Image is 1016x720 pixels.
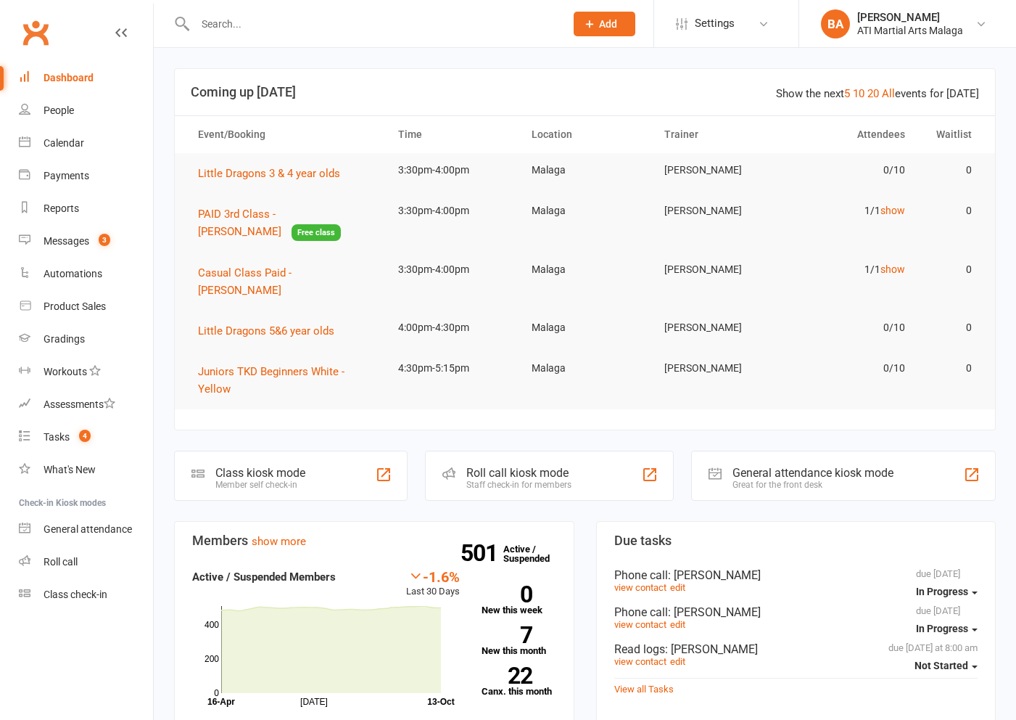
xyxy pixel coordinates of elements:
td: [PERSON_NAME] [651,194,785,228]
div: Staff check-in for members [466,480,571,490]
th: Trainer [651,116,785,153]
strong: Active / Suspended Members [192,570,336,584]
a: All [882,87,895,100]
a: 5 [844,87,850,100]
a: Messages 3 [19,225,153,258]
a: 7New this month [482,626,556,655]
td: 0/10 [785,351,918,385]
div: What's New [44,464,96,475]
span: PAID 3rd Class - [PERSON_NAME] [198,208,281,238]
td: 0/10 [785,153,918,187]
div: Class check-in [44,589,107,600]
td: 0 [918,153,985,187]
a: Calendar [19,127,153,160]
h3: Members [192,533,556,548]
a: Automations [19,258,153,290]
a: Clubworx [17,15,54,51]
a: edit [670,619,685,630]
div: [PERSON_NAME] [857,11,963,24]
div: Dashboard [44,72,94,83]
h3: Due tasks [614,533,978,548]
a: Assessments [19,388,153,421]
button: In Progress [916,616,978,642]
a: 10 [853,87,864,100]
button: Little Dragons 5&6 year olds [198,322,344,340]
div: Payments [44,170,89,181]
a: Workouts [19,356,153,388]
td: Malaga [519,351,652,385]
div: People [44,105,74,116]
span: Little Dragons 3 & 4 year olds [198,167,340,180]
a: Dashboard [19,62,153,94]
button: Add [574,12,635,36]
td: 3:30pm-4:00pm [385,194,519,228]
a: Product Sales [19,290,153,323]
div: Phone call [614,605,978,619]
td: 4:30pm-5:15pm [385,351,519,385]
strong: 501 [460,542,503,564]
strong: 22 [482,665,532,687]
a: What's New [19,454,153,486]
div: ATI Martial Arts Malaga [857,24,963,37]
td: Malaga [519,253,652,287]
span: : [PERSON_NAME] [668,605,761,619]
div: Automations [44,268,102,279]
div: Show the next events for [DATE] [776,85,979,102]
div: Assessments [44,398,115,410]
th: Time [385,116,519,153]
span: Not Started [914,660,968,671]
div: BA [821,9,850,38]
a: Tasks 4 [19,421,153,454]
div: Phone call [614,568,978,582]
td: 0 [918,253,985,287]
td: Malaga [519,311,652,345]
div: -1.6% [406,568,460,584]
div: Calendar [44,137,84,149]
td: 3:30pm-4:00pm [385,153,519,187]
td: 0 [918,351,985,385]
th: Attendees [785,116,918,153]
div: Gradings [44,333,85,345]
strong: 0 [482,584,532,605]
a: edit [670,656,685,667]
a: Reports [19,192,153,225]
div: Reports [44,202,79,214]
div: Roll call [44,556,78,568]
button: PAID 3rd Class - [PERSON_NAME]Free class [198,205,372,241]
a: 20 [867,87,879,100]
div: Workouts [44,366,87,377]
div: Roll call kiosk mode [466,466,571,480]
th: Waitlist [918,116,985,153]
a: 0New this week [482,586,556,615]
a: Class kiosk mode [19,578,153,611]
td: 1/1 [785,253,918,287]
span: Settings [695,7,735,40]
a: People [19,94,153,127]
td: Malaga [519,194,652,228]
th: Location [519,116,652,153]
div: Last 30 Days [406,568,460,600]
button: Juniors TKD Beginners White - Yellow [198,363,372,398]
td: [PERSON_NAME] [651,351,785,385]
a: show more [252,535,306,548]
a: 22Canx. this month [482,667,556,696]
a: edit [670,582,685,593]
button: Casual Class Paid - [PERSON_NAME] [198,264,372,299]
div: Class kiosk mode [215,466,305,480]
span: Free class [292,224,341,241]
span: : [PERSON_NAME] [665,642,758,656]
span: Juniors TKD Beginners White - Yellow [198,365,344,396]
div: Tasks [44,431,70,443]
div: Product Sales [44,300,106,312]
span: 4 [79,430,91,442]
a: Roll call [19,546,153,578]
td: 4:00pm-4:30pm [385,311,519,345]
button: Little Dragons 3 & 4 year olds [198,165,350,182]
div: Great for the front desk [732,480,893,490]
h3: Coming up [DATE] [191,85,979,99]
div: Messages [44,235,89,247]
a: Gradings [19,323,153,356]
a: show [880,205,905,216]
td: Malaga [519,153,652,187]
span: In Progress [916,623,968,634]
